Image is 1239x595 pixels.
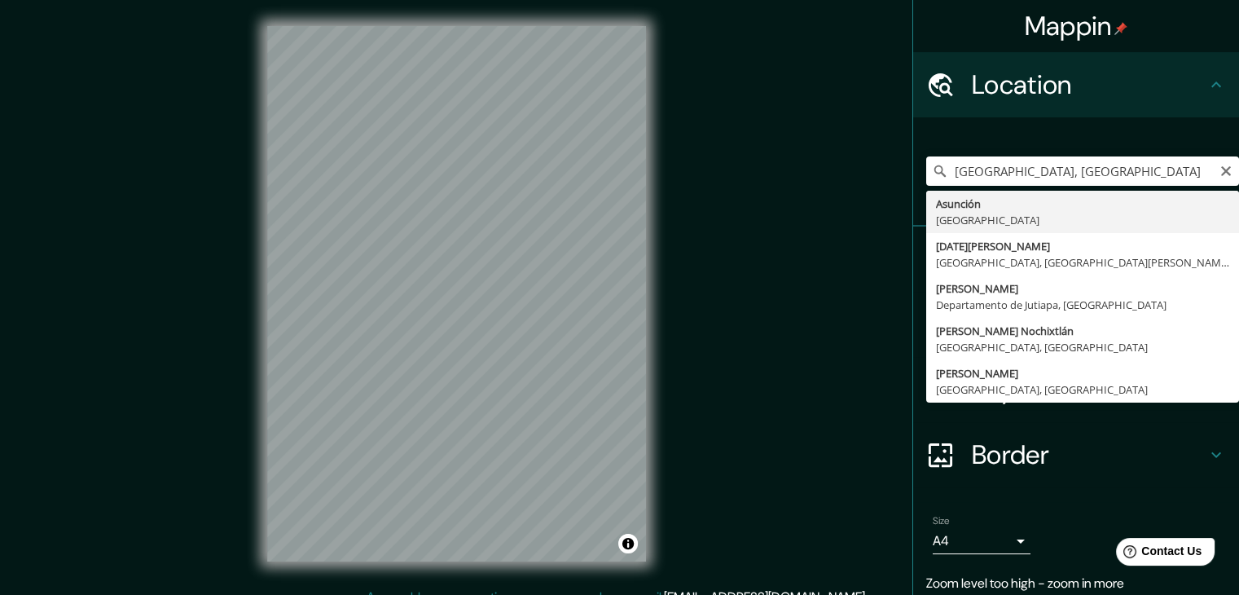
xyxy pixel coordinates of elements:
h4: Mappin [1025,10,1128,42]
div: [PERSON_NAME] [936,365,1229,381]
div: Asunción [936,196,1229,212]
p: Zoom level too high - zoom in more [926,574,1226,593]
input: Pick your city or area [926,156,1239,186]
img: pin-icon.png [1114,22,1127,35]
div: [PERSON_NAME] Nochixtlán [936,323,1229,339]
h4: Location [972,68,1206,101]
h4: Border [972,439,1206,471]
div: [GEOGRAPHIC_DATA] [936,212,1229,228]
div: Style [913,292,1239,357]
div: Location [913,52,1239,117]
canvas: Map [267,26,646,562]
label: Size [933,514,950,528]
div: Border [913,422,1239,487]
div: Pins [913,227,1239,292]
div: A4 [933,528,1030,554]
button: Toggle attribution [618,534,638,553]
iframe: Help widget launcher [1094,531,1221,577]
div: [GEOGRAPHIC_DATA], [GEOGRAPHIC_DATA] [936,339,1229,355]
div: Departamento de Jutiapa, [GEOGRAPHIC_DATA] [936,297,1229,313]
div: [GEOGRAPHIC_DATA], [GEOGRAPHIC_DATA][PERSON_NAME], [PERSON_NAME][GEOGRAPHIC_DATA] [936,254,1229,271]
div: [DATE][PERSON_NAME] [936,238,1229,254]
div: [GEOGRAPHIC_DATA], [GEOGRAPHIC_DATA] [936,381,1229,398]
div: Layout [913,357,1239,422]
h4: Layout [972,373,1206,406]
button: Clear [1219,162,1232,178]
div: [PERSON_NAME] [936,280,1229,297]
